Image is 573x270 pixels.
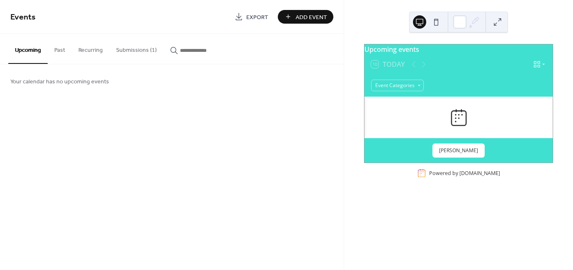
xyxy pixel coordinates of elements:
button: Add Event [278,10,333,24]
div: Upcoming events [364,44,553,54]
span: Your calendar has no upcoming events [10,78,109,86]
div: Powered by [429,170,500,177]
button: Past [48,34,72,63]
span: Events [10,9,36,25]
span: Export [246,13,268,22]
a: [DOMAIN_NAME] [459,170,500,177]
button: Upcoming [8,34,48,64]
button: [PERSON_NAME] [432,144,485,158]
span: Add Event [296,13,327,22]
button: Submissions (1) [109,34,163,63]
a: Export [228,10,274,24]
button: Recurring [72,34,109,63]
